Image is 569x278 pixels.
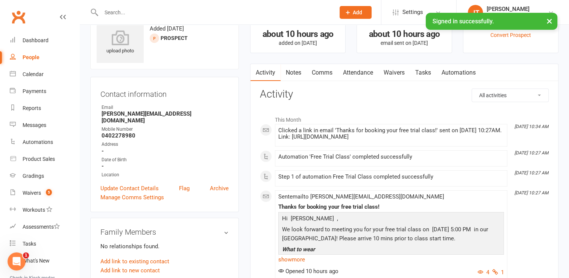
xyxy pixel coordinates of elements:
div: Location [102,171,229,179]
a: People [10,49,79,66]
a: show more [278,254,504,265]
span: What to wear [282,246,315,253]
a: Calendar [10,66,79,83]
div: People [23,54,39,60]
strong: - [102,148,229,154]
div: Workouts [23,207,45,213]
a: Tasks [10,235,79,252]
strong: 0402278980 [102,132,229,139]
strong: - [102,163,229,170]
snap: prospect [161,35,188,41]
a: Payments [10,83,79,100]
button: 4 [478,268,489,277]
i: [DATE] 10:34 AM [514,124,548,129]
a: Assessments [10,218,79,235]
a: Convert Prospect [490,32,531,38]
a: Activity [250,64,281,81]
div: Date of Birth [102,156,229,163]
p: No relationships found. [100,242,229,251]
a: Messages [10,117,79,134]
div: Payments [23,88,46,94]
div: about 10 hours ago [364,30,445,38]
h3: Family Members [100,228,229,236]
p: added on [DATE] [257,40,338,46]
div: Gradings [23,173,44,179]
a: Add link to existing contact [100,257,169,266]
div: [PERSON_NAME] [487,6,540,12]
a: Waivers [378,64,410,81]
i: [DATE] 10:27 AM [514,190,548,196]
a: Attendance [338,64,378,81]
a: Clubworx [9,8,28,26]
li: This Month [260,112,549,124]
span: 5 [46,189,52,196]
div: Address [102,141,229,148]
a: Update Contact Details [100,184,159,193]
h3: Activity [260,89,549,100]
a: Gradings [10,168,79,185]
div: Tasks [23,241,36,247]
p: email sent on [DATE] [364,40,445,46]
div: Automations [23,139,53,145]
a: Add link to new contact [100,266,160,275]
strong: [PERSON_NAME][EMAIL_ADDRESS][DOMAIN_NAME] [102,110,229,124]
div: Grappling Bros Penrith [487,12,540,19]
p: We look forward to meeting you for your free trial class on [DATE] 5:00 PM in our [GEOGRAPHIC_DAT... [280,225,502,245]
a: Automations [436,64,481,81]
a: Product Sales [10,151,79,168]
button: Add [340,6,372,19]
a: Waivers 5 [10,185,79,202]
div: Assessments [23,224,60,230]
iframe: Intercom live chat [8,252,26,270]
span: Sent email to [PERSON_NAME][EMAIL_ADDRESS][DOMAIN_NAME] [278,193,444,200]
i: [DATE] 10:27 AM [514,170,548,176]
div: What's New [23,258,50,264]
a: Archive [210,184,229,193]
a: Tasks [410,64,436,81]
p: Hi [PERSON_NAME] , [280,214,502,225]
div: Calendar [23,71,44,77]
span: Add [353,9,362,15]
div: Reports [23,105,41,111]
h3: Contact information [100,87,229,98]
button: × [543,13,556,29]
div: Waivers [23,190,41,196]
a: Manage Comms Settings [100,193,164,202]
a: Notes [281,64,307,81]
div: Email [102,104,229,111]
a: Flag [179,184,190,193]
span: 1 [23,252,29,258]
div: Automation 'Free Trial Class' completed successfully [278,154,504,160]
div: upload photo [97,30,144,55]
span: Opened 10 hours ago [278,268,338,275]
span: Signed in successfully. [432,18,494,25]
i: [DATE] 10:27 AM [514,150,548,156]
a: Reports [10,100,79,117]
input: Search... [99,7,330,18]
div: Mobile Number [102,126,229,133]
div: Product Sales [23,156,55,162]
div: Step 1 of automation Free Trial Class completed successfully [278,174,504,180]
div: Messages [23,122,46,128]
a: Comms [307,64,338,81]
span: Settings [402,4,423,21]
button: 1 [492,268,504,277]
div: Thanks for booking your free trial class! [278,204,504,210]
a: Automations [10,134,79,151]
div: about 10 hours ago [257,30,338,38]
div: JT [468,5,483,20]
a: What's New [10,252,79,269]
div: Clicked a link in email 'Thanks for booking your free trial class!' sent on [DATE] 10:27AM. Link:... [278,127,504,140]
a: Workouts [10,202,79,218]
a: Dashboard [10,32,79,49]
div: Dashboard [23,37,49,43]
